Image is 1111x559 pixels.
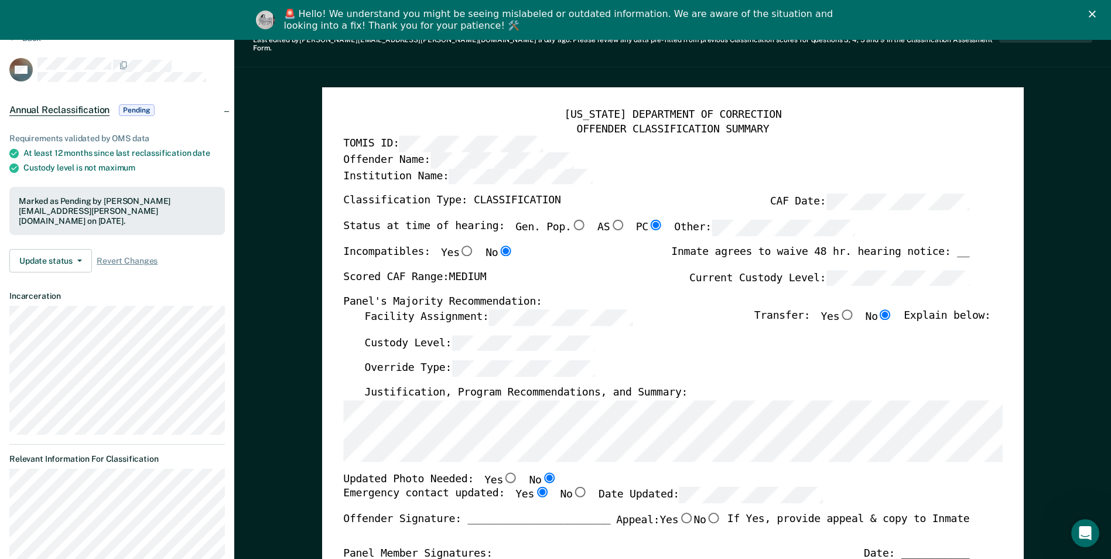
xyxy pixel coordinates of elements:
input: AS [610,220,625,230]
input: PC [648,220,664,230]
div: Close [1089,11,1100,18]
label: CAF Date: [770,194,969,210]
div: Panel's Majority Recommendation: [343,295,969,309]
input: Yes [839,309,854,319]
input: Institution Name: [449,168,592,185]
dt: Incarceration [9,291,225,301]
span: date [193,148,210,158]
div: Custody level is not [23,163,225,173]
div: Updated Photo Needed: [343,472,557,487]
input: No [498,245,513,255]
label: TOMIS ID: [343,136,542,152]
input: Override Type: [452,360,595,377]
input: TOMIS ID: [399,136,542,152]
div: 🚨 Hello! We understand you might be seeing mislabeled or outdated information. We are aware of th... [284,8,837,32]
button: Update status [9,249,92,272]
label: Justification, Program Recommendations, and Summary: [364,386,688,400]
input: Date Updated: [679,487,823,503]
span: maximum [98,163,135,172]
input: CAF Date: [826,194,969,210]
div: Requirements validated by OMS data [9,134,225,144]
div: Incompatibles: [343,245,513,270]
iframe: Intercom live chat [1071,519,1099,547]
input: Yes [678,513,693,523]
label: Scored CAF Range: MEDIUM [343,270,486,286]
input: No [878,309,893,319]
label: Gen. Pop. [515,220,587,236]
label: Classification Type: CLASSIFICATION [343,194,560,210]
label: No [529,472,556,487]
label: No [560,487,587,503]
label: Date Updated: [599,487,823,503]
label: AS [597,220,625,236]
input: Yes [534,487,549,497]
label: Offender Name: [343,152,574,169]
span: Annual Reclassification [9,104,110,116]
label: Institution Name: [343,168,592,185]
label: Yes [515,487,549,503]
input: Yes [459,245,474,255]
span: a day ago [538,36,570,44]
div: At least 12 months since last reclassification [23,148,225,158]
label: Override Type: [364,360,595,377]
label: Yes [484,472,518,487]
div: Last edited by [PERSON_NAME][EMAIL_ADDRESS][PERSON_NAME][DOMAIN_NAME] . Please review any data pr... [253,36,999,53]
label: No [693,513,721,528]
label: Appeal: [616,513,722,537]
input: Offender Name: [430,152,573,169]
div: Status at time of hearing: [343,220,855,246]
div: Offender Signature: _______________________ If Yes, provide appeal & copy to Inmate [343,513,969,547]
label: Yes [821,309,854,325]
input: Yes [503,472,518,482]
input: Custody Level: [452,335,595,351]
img: Profile image for Kim [256,11,275,29]
dt: Relevant Information For Classification [9,454,225,464]
div: Marked as Pending by [PERSON_NAME][EMAIL_ADDRESS][PERSON_NAME][DOMAIN_NAME] on [DATE]. [19,196,216,226]
div: Transfer: Explain below: [754,309,991,335]
div: OFFENDER CLASSIFICATION SUMMARY [343,122,1002,136]
input: Current Custody Level: [826,270,969,286]
label: No [865,309,893,325]
input: Gen. Pop. [571,220,586,230]
div: Emergency contact updated: [343,487,823,513]
label: Facility Assignment: [364,309,632,325]
label: Yes [441,245,475,260]
input: No [572,487,587,497]
span: Revert Changes [97,256,158,266]
label: PC [635,220,663,236]
label: Yes [659,513,693,528]
input: No [706,513,721,523]
div: Inmate agrees to waive 48 hr. hearing notice: __ [671,245,969,270]
label: No [486,245,513,260]
label: Other: [674,220,855,236]
input: Facility Assignment: [488,309,632,325]
label: Custody Level: [364,335,595,351]
span: Pending [119,104,154,116]
div: [US_STATE] DEPARTMENT OF CORRECTION [343,108,1002,122]
input: Other: [712,220,855,236]
label: Current Custody Level: [689,270,969,286]
input: No [541,472,556,482]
